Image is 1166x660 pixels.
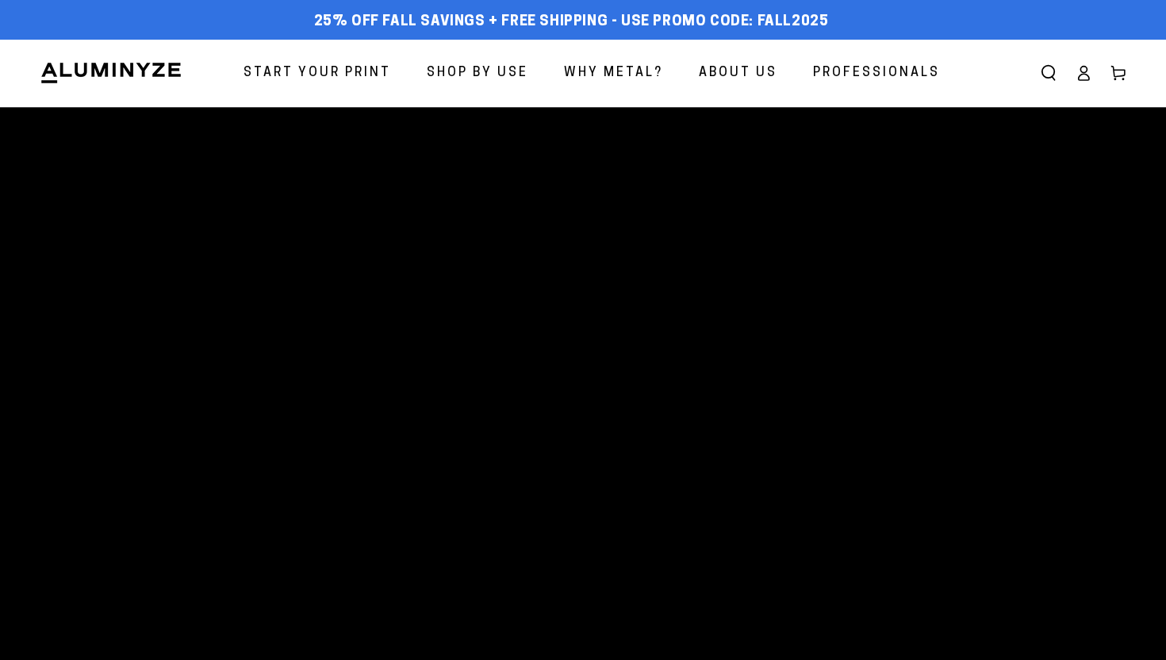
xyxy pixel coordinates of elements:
span: Shop By Use [427,62,528,85]
span: Start Your Print [244,62,391,85]
a: Shop By Use [415,52,540,94]
img: Aluminyze [40,61,182,85]
a: Start Your Print [232,52,403,94]
summary: Search our site [1031,56,1066,90]
span: About Us [699,62,777,85]
a: Why Metal? [552,52,675,94]
a: Professionals [801,52,952,94]
span: Professionals [813,62,940,85]
span: 25% off FALL Savings + Free Shipping - Use Promo Code: FALL2025 [314,13,829,31]
span: Why Metal? [564,62,663,85]
a: About Us [687,52,789,94]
